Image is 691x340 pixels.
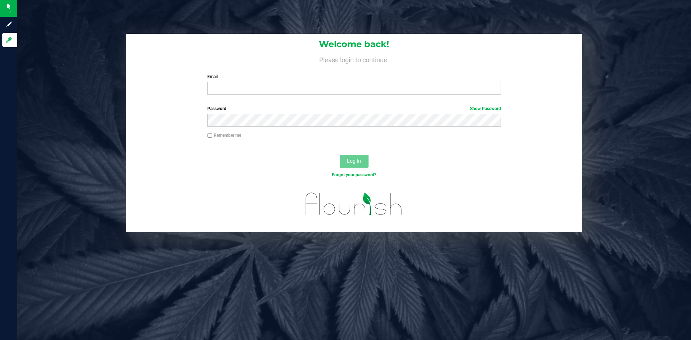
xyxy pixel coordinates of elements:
[5,21,13,28] inline-svg: Sign up
[207,133,212,138] input: Remember me
[126,55,582,63] h4: Please login to continue.
[470,106,501,111] a: Show Password
[5,36,13,44] inline-svg: Log in
[340,155,369,168] button: Log In
[297,186,411,222] img: flourish_logo.svg
[207,106,226,111] span: Password
[332,172,376,177] a: Forgot your password?
[207,132,241,139] label: Remember me
[126,40,582,49] h1: Welcome back!
[207,73,501,80] label: Email
[347,158,361,164] span: Log In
